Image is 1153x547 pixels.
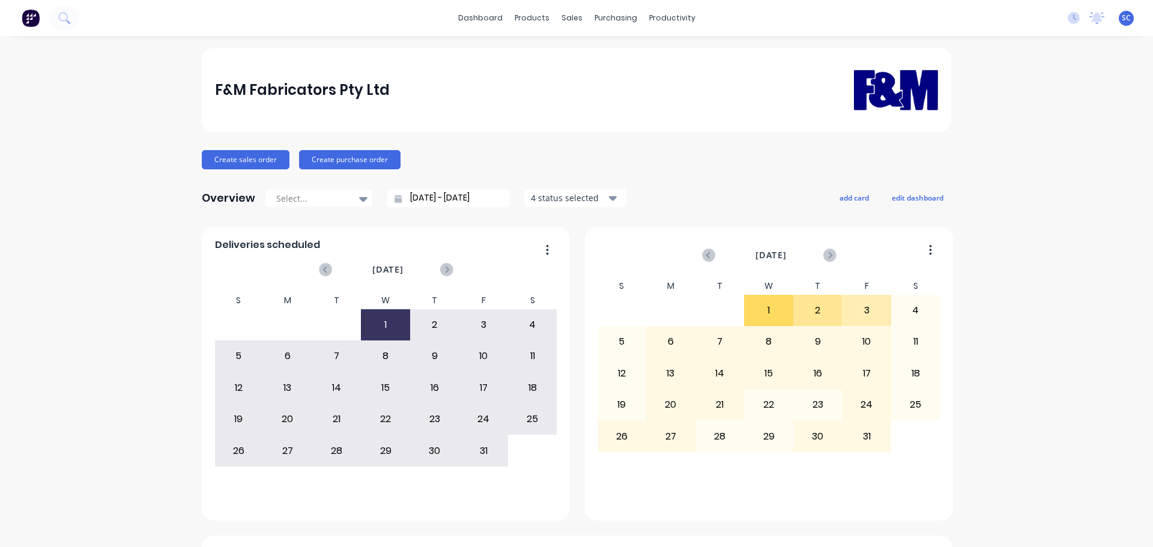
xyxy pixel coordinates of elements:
[745,421,793,451] div: 29
[410,292,459,309] div: T
[459,435,507,465] div: 31
[509,404,557,434] div: 25
[459,310,507,340] div: 3
[264,341,312,371] div: 6
[598,421,646,451] div: 26
[508,292,557,309] div: S
[832,190,877,205] button: add card
[755,249,787,262] span: [DATE]
[299,150,401,169] button: Create purchase order
[509,373,557,403] div: 18
[794,295,842,325] div: 2
[313,373,361,403] div: 14
[362,435,410,465] div: 29
[411,310,459,340] div: 2
[696,358,744,388] div: 14
[647,421,695,451] div: 27
[696,390,744,420] div: 21
[459,292,508,309] div: F
[215,404,263,434] div: 19
[884,190,951,205] button: edit dashboard
[313,404,361,434] div: 21
[459,341,507,371] div: 10
[842,277,891,295] div: F
[647,390,695,420] div: 20
[643,9,701,27] div: productivity
[843,421,891,451] div: 31
[793,277,843,295] div: T
[646,277,695,295] div: M
[362,373,410,403] div: 15
[794,421,842,451] div: 30
[794,327,842,357] div: 9
[695,277,745,295] div: T
[215,373,263,403] div: 12
[696,421,744,451] div: 28
[843,390,891,420] div: 24
[452,9,509,27] a: dashboard
[264,435,312,465] div: 27
[509,9,555,27] div: products
[202,150,289,169] button: Create sales order
[215,238,320,252] span: Deliveries scheduled
[524,189,626,207] button: 4 status selected
[696,327,744,357] div: 7
[313,435,361,465] div: 28
[891,277,940,295] div: S
[313,341,361,371] div: 7
[589,9,643,27] div: purchasing
[362,404,410,434] div: 22
[531,192,607,204] div: 4 status selected
[215,341,263,371] div: 5
[411,435,459,465] div: 30
[264,373,312,403] div: 13
[892,390,940,420] div: 25
[459,373,507,403] div: 17
[794,358,842,388] div: 16
[215,78,390,102] div: F&M Fabricators Pty Ltd
[411,373,459,403] div: 16
[509,341,557,371] div: 11
[362,310,410,340] div: 1
[745,327,793,357] div: 8
[892,358,940,388] div: 18
[555,9,589,27] div: sales
[263,292,312,309] div: M
[1122,13,1131,23] span: SC
[647,327,695,357] div: 6
[745,295,793,325] div: 1
[362,341,410,371] div: 8
[215,435,263,465] div: 26
[598,390,646,420] div: 19
[372,263,404,276] span: [DATE]
[411,404,459,434] div: 23
[745,390,793,420] div: 22
[264,404,312,434] div: 20
[202,186,255,210] div: Overview
[854,52,938,127] img: F&M Fabricators Pty Ltd
[312,292,362,309] div: T
[459,404,507,434] div: 24
[598,277,647,295] div: S
[843,295,891,325] div: 3
[598,327,646,357] div: 5
[598,358,646,388] div: 12
[892,295,940,325] div: 4
[794,390,842,420] div: 23
[214,292,264,309] div: S
[22,9,40,27] img: Factory
[843,358,891,388] div: 17
[411,341,459,371] div: 9
[745,358,793,388] div: 15
[509,310,557,340] div: 4
[843,327,891,357] div: 10
[892,327,940,357] div: 11
[361,292,410,309] div: W
[744,277,793,295] div: W
[647,358,695,388] div: 13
